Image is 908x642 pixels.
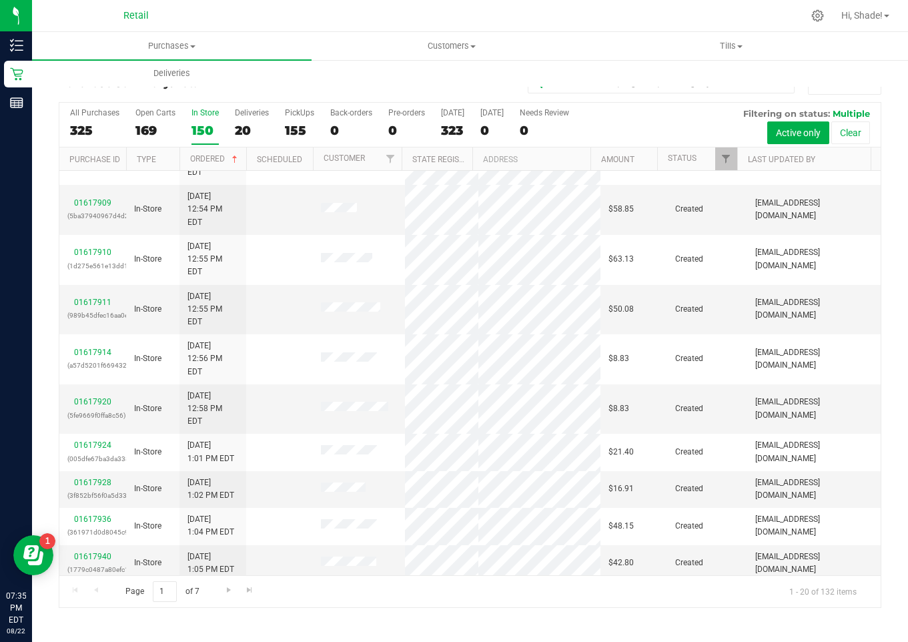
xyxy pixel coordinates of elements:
div: [DATE] [480,108,504,117]
a: Purchases [32,32,312,60]
span: [EMAIL_ADDRESS][DOMAIN_NAME] [755,346,873,372]
inline-svg: Retail [10,67,23,81]
div: 0 [388,123,425,138]
a: Customer [324,153,365,163]
p: (1d275e561e13dd14) [67,260,118,272]
div: 0 [330,123,372,138]
a: Purchase ID [69,155,120,164]
div: Manage settings [809,9,826,22]
span: [DATE] 1:05 PM EDT [187,551,234,576]
span: In-Store [134,520,161,533]
span: In-Store [134,203,161,216]
a: Go to the next page [219,581,238,599]
p: (361971d0d8045c92) [67,526,118,539]
span: Created [675,402,703,415]
input: 1 [153,581,177,602]
span: [EMAIL_ADDRESS][DOMAIN_NAME] [755,197,873,222]
span: In-Store [134,253,161,266]
a: 01617936 [74,515,111,524]
span: [EMAIL_ADDRESS][DOMAIN_NAME] [755,439,873,464]
span: $21.40 [608,446,634,458]
a: 01617928 [74,478,111,487]
a: 01617924 [74,440,111,450]
a: Last Updated By [748,155,815,164]
p: (5fe9669f0ffa8c56) [67,409,118,422]
iframe: Resource center [13,535,53,575]
span: Created [675,557,703,569]
span: $8.83 [608,402,629,415]
span: Multiple [833,108,870,119]
span: Created [675,253,703,266]
a: Deliveries [32,59,312,87]
span: $42.80 [608,557,634,569]
span: $16.91 [608,483,634,495]
span: Created [675,303,703,316]
span: Purchases [32,40,312,52]
div: Deliveries [235,108,269,117]
a: Filter [715,147,737,170]
inline-svg: Inventory [10,39,23,52]
a: Go to the last page [240,581,260,599]
span: In-Store [134,446,161,458]
span: $58.85 [608,203,634,216]
div: 0 [480,123,504,138]
span: Tills [592,40,871,52]
span: Page of 7 [114,581,210,602]
span: Created [675,352,703,365]
div: 0 [520,123,569,138]
span: [EMAIL_ADDRESS][DOMAIN_NAME] [755,513,873,539]
div: 323 [441,123,464,138]
p: (1779c0487a80efc1) [67,563,118,576]
p: (a57d5201f669432c) [67,359,118,372]
span: In-Store [134,402,161,415]
span: In-Store [134,557,161,569]
th: Address [472,147,590,171]
div: Open Carts [135,108,175,117]
span: Created [675,520,703,533]
h3: Purchase Summary: [59,77,333,89]
p: 08/22 [6,626,26,636]
p: (3f852bf56f0a5d33) [67,489,118,502]
span: [EMAIL_ADDRESS][DOMAIN_NAME] [755,296,873,322]
a: Ordered [190,154,240,164]
p: (989b45dfec16aa0e) [67,309,118,322]
span: [DATE] 12:55 PM EDT [187,290,238,329]
span: [DATE] 1:01 PM EDT [187,439,234,464]
div: Pre-orders [388,108,425,117]
span: [DATE] 12:56 PM EDT [187,340,238,378]
a: 01617940 [74,552,111,561]
a: Scheduled [257,155,302,164]
span: $48.15 [608,520,634,533]
p: 07:35 PM EDT [6,590,26,626]
span: In-Store [134,483,161,495]
span: [EMAIL_ADDRESS][DOMAIN_NAME] [755,396,873,421]
a: Tills [592,32,871,60]
div: 169 [135,123,175,138]
span: Created [675,483,703,495]
span: $8.83 [608,352,629,365]
iframe: Resource center unread badge [39,533,55,549]
a: Status [668,153,697,163]
div: 150 [191,123,219,138]
span: Created [675,203,703,216]
a: Filter [380,147,402,170]
inline-svg: Reports [10,96,23,109]
div: All Purchases [70,108,119,117]
a: 01617911 [74,298,111,307]
button: Clear [831,121,870,144]
span: [EMAIL_ADDRESS][DOMAIN_NAME] [755,551,873,576]
span: Created [675,446,703,458]
div: PickUps [285,108,314,117]
div: [DATE] [441,108,464,117]
span: [DATE] 1:04 PM EDT [187,513,234,539]
span: $63.13 [608,253,634,266]
div: 155 [285,123,314,138]
div: Back-orders [330,108,372,117]
button: Active only [767,121,829,144]
a: 01617910 [74,248,111,257]
div: Needs Review [520,108,569,117]
a: State Registry ID [412,155,482,164]
span: In-Store [134,303,161,316]
span: [DATE] 12:58 PM EDT [187,390,238,428]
